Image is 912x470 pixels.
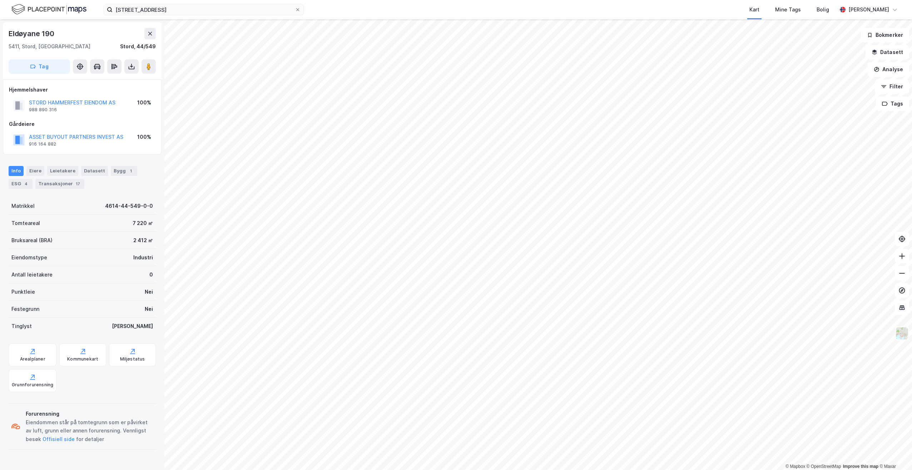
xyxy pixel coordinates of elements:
div: Forurensning [26,410,153,418]
iframe: Chat Widget [876,436,912,470]
div: Eiere [26,166,44,176]
div: Eldøyane 190 [9,28,56,39]
div: 0 [149,270,153,279]
div: 4614-44-549-0-0 [105,202,153,210]
div: Miljøstatus [120,356,145,362]
button: Tags [876,97,909,111]
div: 4 [23,180,30,187]
div: Punktleie [11,288,35,296]
input: Søk på adresse, matrikkel, gårdeiere, leietakere eller personer [113,4,295,15]
div: Bolig [817,5,829,14]
button: Filter [875,79,909,94]
div: Stord, 44/549 [120,42,156,51]
div: Eiendomstype [11,253,47,262]
div: 988 890 316 [29,107,57,113]
div: Nei [145,305,153,313]
div: 2 412 ㎡ [133,236,153,245]
button: Analyse [868,62,909,77]
div: Matrikkel [11,202,35,210]
div: Tinglyst [11,322,32,331]
img: logo.f888ab2527a4732fd821a326f86c7f29.svg [11,3,86,16]
div: Bygg [111,166,137,176]
a: Mapbox [785,464,805,469]
button: Tag [9,59,70,74]
div: Arealplaner [20,356,45,362]
div: Tomteareal [11,219,40,227]
div: Mine Tags [775,5,801,14]
div: Hjemmelshaver [9,85,155,94]
button: Datasett [866,45,909,59]
div: Info [9,166,24,176]
div: Bruksareal (BRA) [11,236,53,245]
div: Kart [749,5,759,14]
div: Eiendommen står på tomtegrunn som er påvirket av luft, grunn eller annen forurensning. Vennligst ... [26,418,153,444]
div: Festegrunn [11,305,39,313]
div: [PERSON_NAME] [112,322,153,331]
div: Industri [133,253,153,262]
div: 100% [137,133,151,141]
div: Nei [145,288,153,296]
div: ESG [9,179,33,189]
div: 100% [137,98,151,107]
div: Antall leietakere [11,270,53,279]
a: OpenStreetMap [807,464,841,469]
div: 916 164 882 [29,141,56,147]
img: Z [895,327,909,340]
div: Grunnforurensning [12,382,53,388]
div: [PERSON_NAME] [848,5,889,14]
div: Datasett [81,166,108,176]
div: Leietakere [47,166,78,176]
div: 1 [127,167,134,175]
div: Gårdeiere [9,120,155,128]
div: 7 220 ㎡ [133,219,153,227]
a: Improve this map [843,464,878,469]
div: Transaksjoner [35,179,84,189]
div: Kommunekart [67,356,98,362]
div: 5411, Stord, [GEOGRAPHIC_DATA] [9,42,90,51]
div: 17 [74,180,81,187]
button: Bokmerker [861,28,909,42]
